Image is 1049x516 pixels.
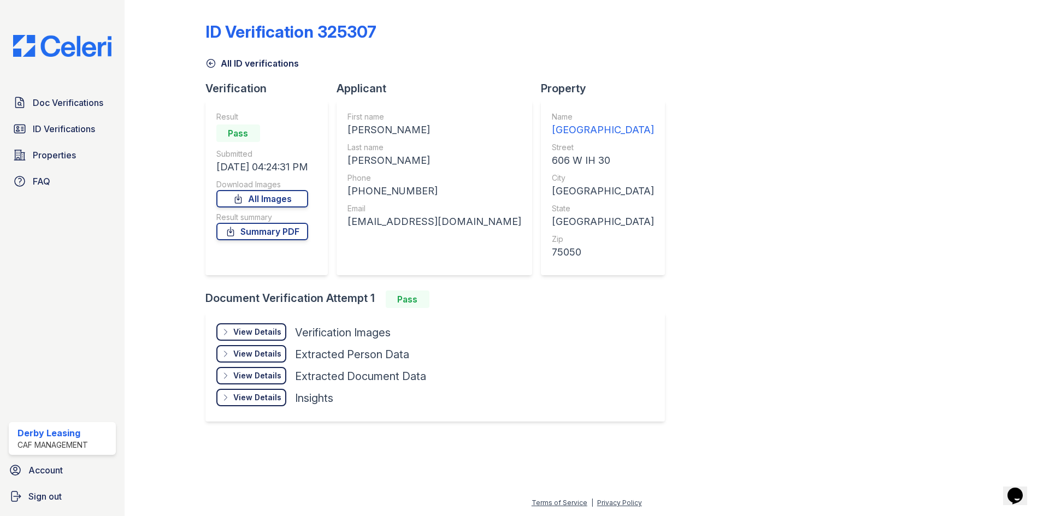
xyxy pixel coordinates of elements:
div: Street [552,142,654,153]
div: Name [552,111,654,122]
div: Result [216,111,308,122]
a: FAQ [9,170,116,192]
div: Extracted Person Data [295,347,409,362]
div: Pass [216,124,260,142]
div: Insights [295,390,333,406]
div: Verification [205,81,337,96]
div: CAF Management [17,440,88,450]
a: Account [4,459,120,481]
a: Properties [9,144,116,166]
div: 75050 [552,245,654,260]
div: Applicant [337,81,541,96]
span: Doc Verifications [33,96,103,109]
a: Name [GEOGRAPHIC_DATA] [552,111,654,138]
a: Terms of Service [532,499,587,507]
div: 606 W IH 30 [552,153,654,168]
div: View Details [233,327,281,337]
div: [PHONE_NUMBER] [347,183,521,199]
a: Summary PDF [216,223,308,240]
div: Extracted Document Data [295,369,426,384]
a: Doc Verifications [9,92,116,114]
div: Result summary [216,212,308,223]
div: State [552,203,654,214]
span: Account [28,464,63,477]
div: Zip [552,234,654,245]
div: [PERSON_NAME] [347,153,521,168]
div: [EMAIL_ADDRESS][DOMAIN_NAME] [347,214,521,229]
div: View Details [233,348,281,359]
span: Properties [33,149,76,162]
a: ID Verifications [9,118,116,140]
div: Last name [347,142,521,153]
div: [GEOGRAPHIC_DATA] [552,183,654,199]
div: [PERSON_NAME] [347,122,521,138]
a: Privacy Policy [597,499,642,507]
div: Email [347,203,521,214]
span: ID Verifications [33,122,95,135]
div: Derby Leasing [17,426,88,440]
div: [GEOGRAPHIC_DATA] [552,122,654,138]
div: Pass [386,290,429,308]
div: [DATE] 04:24:31 PM [216,159,308,175]
div: Phone [347,173,521,183]
a: All Images [216,190,308,207]
span: FAQ [33,175,50,188]
a: All ID verifications [205,57,299,70]
a: Sign out [4,485,120,507]
div: View Details [233,370,281,381]
div: Submitted [216,149,308,159]
div: Document Verification Attempt 1 [205,290,674,308]
div: View Details [233,392,281,403]
div: First name [347,111,521,122]
div: | [591,499,593,507]
div: Verification Images [295,325,391,340]
span: Sign out [28,490,62,503]
div: City [552,173,654,183]
div: Property [541,81,674,96]
div: ID Verification 325307 [205,22,376,41]
div: Download Images [216,179,308,190]
iframe: chat widget [1003,472,1038,505]
img: CE_Logo_Blue-a8612792a0a2168367f1c8372b55b34899dd931a85d93a1a3d3e32e68fde9ad4.png [4,35,120,57]
div: [GEOGRAPHIC_DATA] [552,214,654,229]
